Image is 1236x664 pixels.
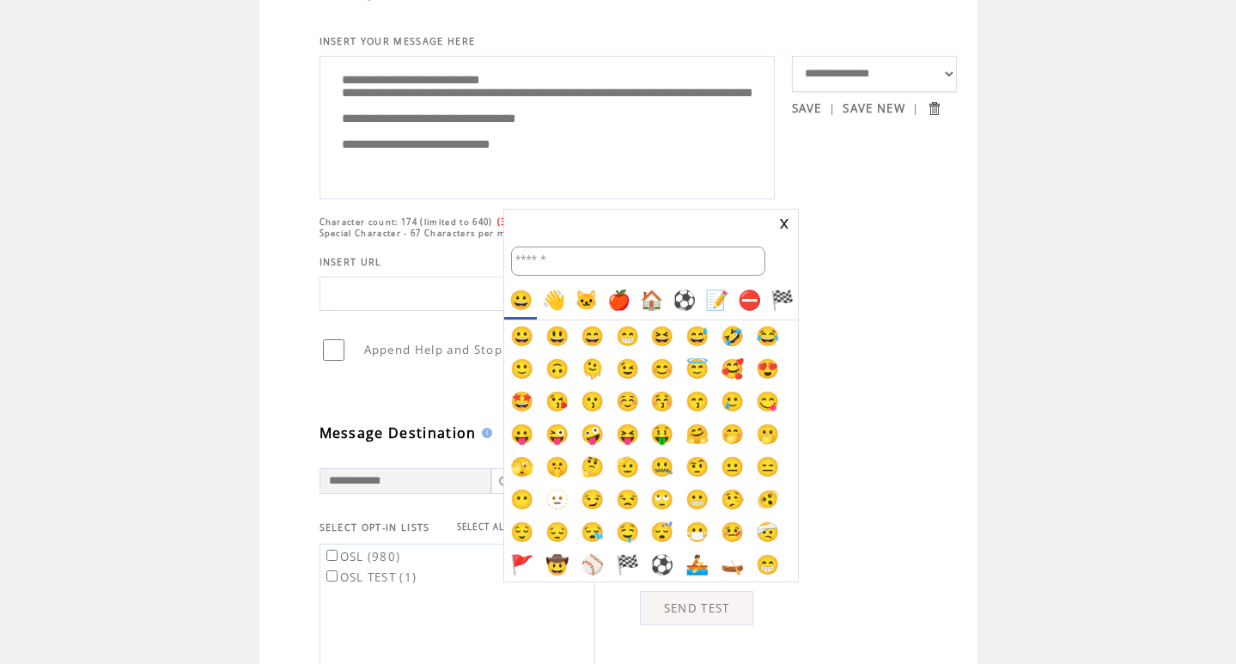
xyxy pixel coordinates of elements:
[320,521,430,533] span: SELECT OPT-IN LISTS
[323,570,417,585] label: OSL TEST (1)
[326,570,338,582] input: OSL TEST (1)
[326,550,338,561] input: OSL (980)
[457,521,510,533] a: SELECT ALL
[323,549,401,564] label: OSL (980)
[640,591,753,625] a: SEND TEST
